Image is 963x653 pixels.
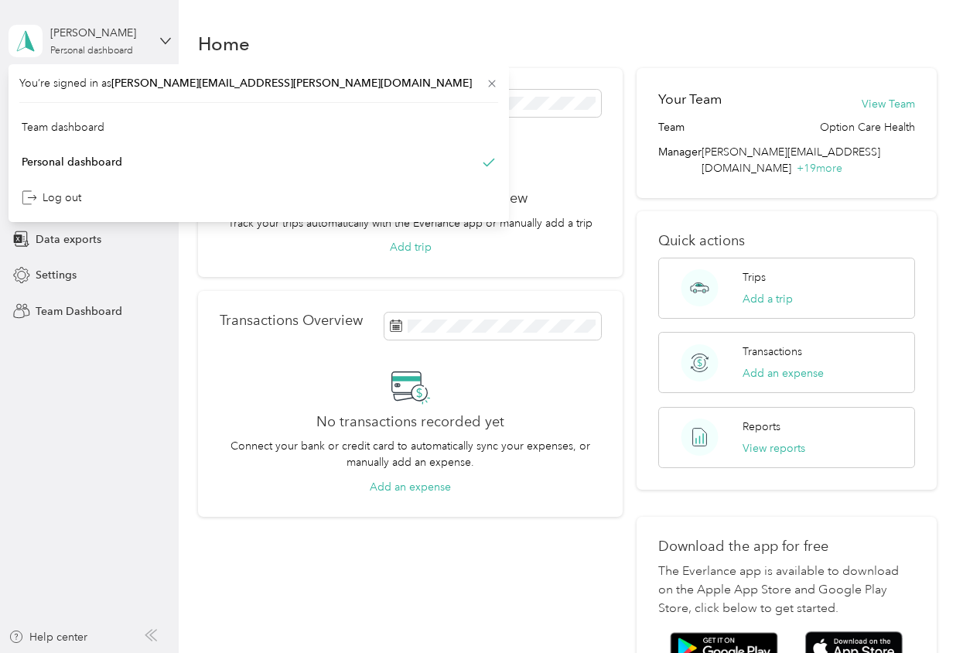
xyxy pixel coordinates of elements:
h2: Your Team [658,90,722,109]
iframe: Everlance-gr Chat Button Frame [876,566,963,653]
button: Help center [9,629,87,645]
p: The Everlance app is available to download on the Apple App Store and Google Play Store, click be... [658,562,915,618]
p: Download the app for free [658,538,915,555]
div: Personal dashboard [22,154,122,170]
p: Transactions [743,344,802,360]
span: Team Dashboard [36,303,122,320]
span: Option Care Health [820,119,915,135]
div: Team dashboard [22,119,104,135]
div: [PERSON_NAME] [50,25,147,41]
p: Trips [743,269,766,285]
span: [PERSON_NAME][EMAIL_ADDRESS][PERSON_NAME][DOMAIN_NAME] [111,77,472,90]
span: Settings [36,267,77,283]
button: View Team [862,96,915,112]
p: Transactions Overview [220,313,363,329]
button: Add a trip [743,291,793,307]
div: Personal dashboard [50,46,133,56]
h1: Home [198,36,250,52]
span: You’re signed in as [19,75,498,91]
button: Add an expense [743,365,824,381]
span: [PERSON_NAME][EMAIL_ADDRESS][DOMAIN_NAME] [702,145,880,175]
button: Add an expense [370,479,451,495]
button: View reports [743,440,805,456]
span: Data exports [36,231,101,248]
div: Log out [22,190,81,206]
h2: No transactions recorded yet [316,414,504,430]
p: Connect your bank or credit card to automatically sync your expenses, or manually add an expense. [220,438,602,470]
span: Manager [658,144,702,176]
p: Quick actions [658,233,915,249]
button: Add trip [390,239,432,255]
span: + 19 more [797,162,842,175]
p: Reports [743,419,780,435]
p: Track your trips automatically with the Everlance app or manually add a trip [228,215,592,231]
span: Team [658,119,685,135]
